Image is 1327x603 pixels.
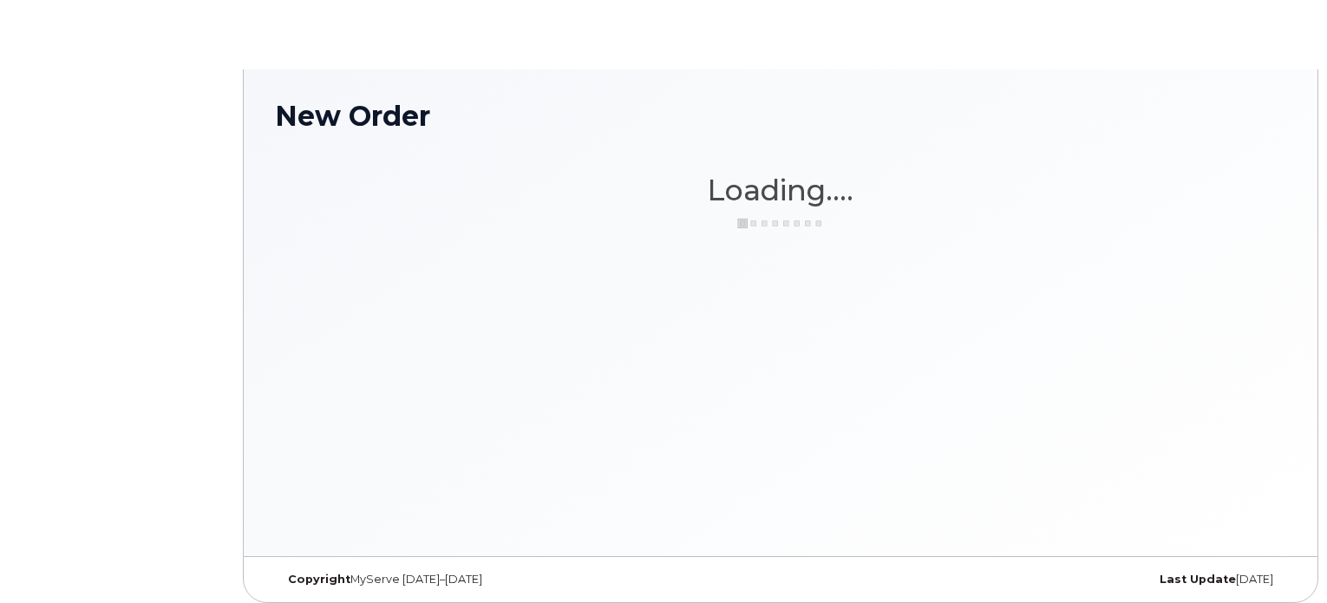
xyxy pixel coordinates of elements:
h1: Loading.... [275,174,1286,206]
h1: New Order [275,101,1286,131]
div: [DATE] [949,573,1286,587]
img: ajax-loader-3a6953c30dc77f0bf724df975f13086db4f4c1262e45940f03d1251963f1bf2e.gif [737,217,824,230]
div: MyServe [DATE]–[DATE] [275,573,612,587]
strong: Copyright [288,573,350,586]
strong: Last Update [1160,573,1236,586]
